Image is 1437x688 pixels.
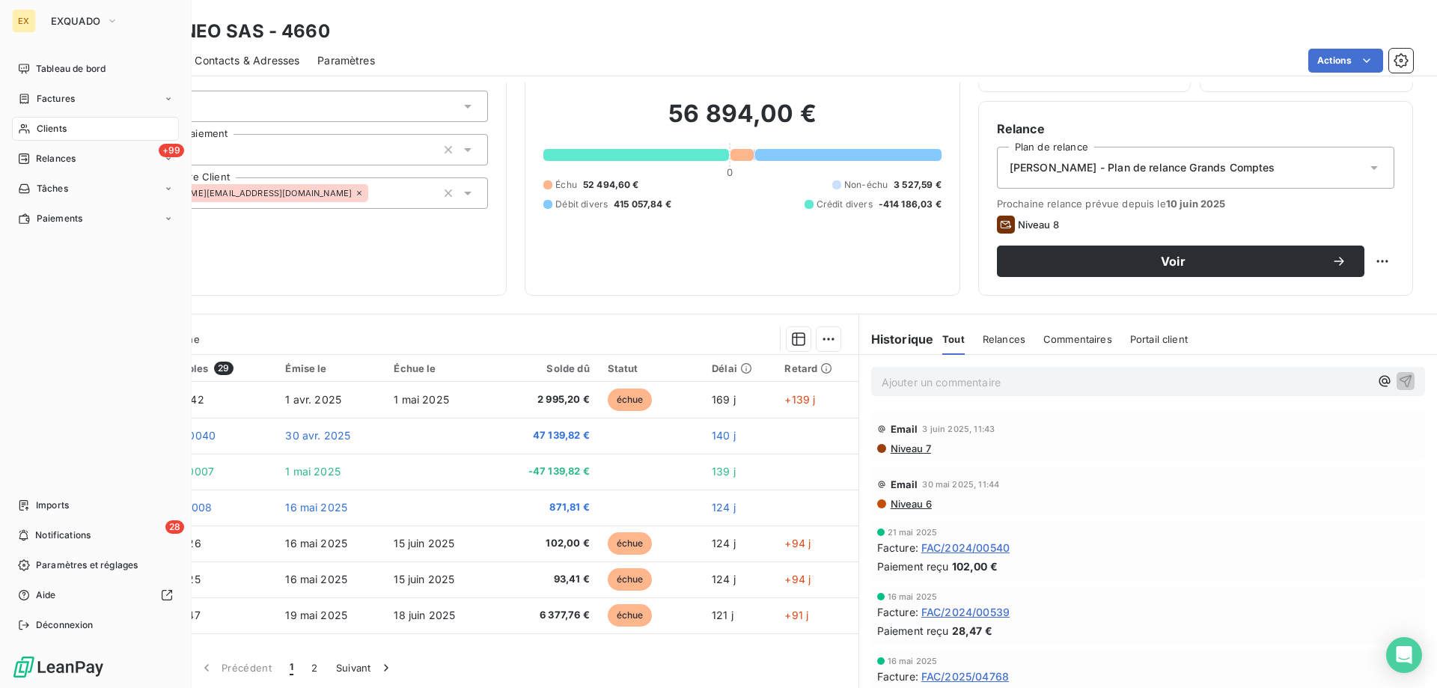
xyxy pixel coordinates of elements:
span: 1 avr. 2025 [285,393,341,406]
span: 3 juin 2025, 11:43 [922,424,995,433]
h3: LAGUNEO SAS - 4660 [132,18,330,45]
span: 102,00 € [502,536,589,551]
span: Niveau 7 [889,442,931,454]
span: Paramètres [317,53,375,68]
span: +94 j [784,573,811,585]
span: 1 mai 2025 [285,465,341,478]
span: 18 juin 2025 [394,609,455,621]
span: 30 mai 2025, 11:44 [922,480,999,489]
span: Contacts & Adresses [195,53,299,68]
span: 124 j [712,537,736,550]
span: Crédit divers [817,198,873,211]
span: +91 j [784,609,808,621]
span: 15 juin 2025 [394,537,454,550]
span: -47 139,82 € [502,464,589,479]
img: Logo LeanPay [12,655,105,679]
div: Solde dû [502,362,589,374]
span: Email [891,478,918,490]
input: Ajouter une valeur [191,143,203,156]
span: Facture : [877,604,918,620]
span: 30 avr. 2025 [285,429,350,442]
span: 871,81 € [502,500,589,515]
span: 29 [214,362,233,375]
span: [PERSON_NAME] - Plan de relance Grands Comptes [1010,160,1275,175]
span: Facture : [877,669,918,684]
span: Déconnexion [36,618,94,632]
span: +94 j [784,537,811,550]
span: 415 057,84 € [614,198,671,211]
span: -414 186,03 € [879,198,942,211]
h6: Relance [997,120,1394,138]
span: 121 j [712,609,733,621]
button: Suivant [327,652,403,684]
span: échue [608,389,653,411]
button: Voir [997,246,1364,277]
span: Factures [37,92,75,106]
input: Ajouter une valeur [368,186,380,200]
span: Facture : [877,540,918,555]
span: FAC/2024/00539 [921,604,1010,620]
span: échue [608,568,653,591]
span: 28,47 € [952,623,992,639]
span: Commentaires [1043,333,1112,345]
span: 2 995,20 € [502,392,589,407]
span: 16 mai 2025 [888,592,938,601]
a: Aide [12,583,179,607]
span: Débit divers [555,198,608,211]
div: Délai [712,362,766,374]
span: 3 527,59 € [894,178,942,192]
span: Voir [1015,255,1331,267]
span: FAC/2024/00540 [921,540,1010,555]
span: 28 [165,520,184,534]
span: échue [608,604,653,627]
span: Niveau 6 [889,498,932,510]
span: Échu [555,178,577,192]
span: 47 139,82 € [502,428,589,443]
span: échue [608,532,653,555]
span: 102,00 € [952,558,998,574]
span: 21 mai 2025 [888,528,938,537]
span: 16 mai 2025 [888,657,938,666]
span: +99 [159,144,184,157]
div: EX [12,9,36,33]
span: Tableau de bord [36,62,106,76]
span: 6 377,76 € [502,608,589,623]
button: Actions [1308,49,1383,73]
span: Email [891,423,918,435]
button: 2 [302,652,326,684]
h2: 56 894,00 € [543,99,941,144]
span: 139 j [712,465,736,478]
span: Paiement reçu [877,623,949,639]
span: 16 mai 2025 [285,501,347,514]
span: Non-échu [844,178,888,192]
span: +139 j [784,393,815,406]
span: Paiement reçu [877,558,949,574]
button: 1 [281,652,302,684]
span: 93,41 € [502,572,589,587]
button: Précédent [190,652,281,684]
div: Échue le [394,362,484,374]
span: Paiements [37,212,82,225]
span: 16 mai 2025 [285,573,347,585]
span: [PERSON_NAME][EMAIL_ADDRESS][DOMAIN_NAME] [138,189,352,198]
span: Prochaine relance prévue depuis le [997,198,1394,210]
h6: Historique [859,330,934,348]
span: Notifications [35,529,91,542]
div: Statut [608,362,694,374]
span: 0 [727,166,733,178]
span: 124 j [712,573,736,585]
span: Paramètres et réglages [36,558,138,572]
span: 15 juin 2025 [394,573,454,585]
span: EXQUADO [51,15,100,27]
span: Clients [37,122,67,136]
span: 169 j [712,393,736,406]
span: Niveau 8 [1018,219,1059,231]
div: Retard [784,362,849,374]
span: Tâches [37,182,68,195]
span: 16 mai 2025 [285,537,347,550]
span: Aide [36,588,56,602]
span: Relances [983,333,1025,345]
span: 140 j [712,429,736,442]
span: 1 [290,660,293,675]
span: 19 mai 2025 [285,609,347,621]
